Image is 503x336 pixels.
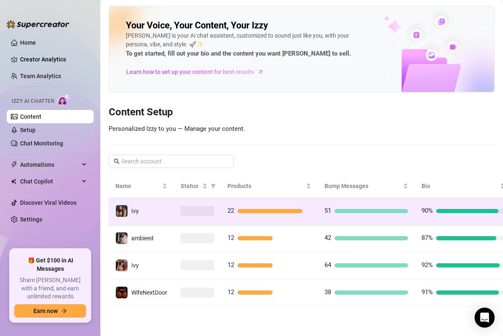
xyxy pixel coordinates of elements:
span: 92% [421,261,433,269]
div: [PERSON_NAME] is your AI chat assistant, customized to sound just like you, with your persona, vi... [126,31,372,59]
span: Earn now [33,308,58,314]
span: Automations [20,158,79,171]
span: Status [181,181,201,191]
span: Izzy AI Chatter [12,97,54,105]
span: WifeNextDoor [131,289,167,296]
a: Setup [20,127,36,133]
span: arrow-right [256,68,265,76]
span: 42 [324,234,331,242]
span: filter [209,180,217,192]
span: Learn how to set up your content for best results [126,67,254,76]
span: Name [115,181,161,191]
th: Bump Messages [318,175,415,198]
img: logo-BBDzfeDw.svg [7,20,69,28]
input: Search account [121,157,222,166]
span: 12 [227,288,234,296]
img: ambieed [116,232,128,244]
div: Open Intercom Messenger [475,308,495,328]
th: Name [109,175,174,198]
span: ambieed [131,235,153,242]
span: Share [PERSON_NAME] with a friend, and earn unlimited rewards [14,276,86,301]
span: Bio [421,181,498,191]
span: Chat Copilot [20,175,79,188]
h2: Your Voice, Your Content, Your Izzy [126,20,268,31]
th: Status [174,175,221,198]
strong: To get started, fill out your bio and the content you want [PERSON_NAME] to sell. [126,50,351,57]
img: AI Chatter [57,94,70,106]
a: Chat Monitoring [20,140,63,147]
span: 12 [227,234,234,242]
button: Earn nowarrow-right [14,304,86,318]
span: Ivy [131,262,139,269]
img: Chat Copilot [11,178,16,184]
a: Creator Analytics [20,53,87,66]
th: Products [221,175,318,198]
span: 87% [421,234,433,242]
span: Bump Messages [324,181,401,191]
span: filter [211,183,216,188]
a: Team Analytics [20,73,61,79]
span: 12 [227,261,234,269]
span: 91% [421,288,433,296]
span: thunderbolt [11,161,18,168]
a: Settings [20,216,42,223]
img: Ivy [116,260,128,271]
span: 22 [227,207,234,214]
a: Learn how to set up your content for best results [126,65,270,79]
span: 🎁 Get $100 in AI Messages [14,257,86,273]
a: Content [20,113,41,120]
span: 38 [324,288,331,296]
span: arrow-right [61,308,67,314]
span: Personalized Izzy to you — Manage your content. [109,125,245,132]
h3: Content Setup [109,106,495,119]
span: Ivy [131,208,139,214]
a: Home [20,39,36,46]
img: Ivy [116,205,128,217]
span: Products [227,181,304,191]
span: 51 [324,207,331,214]
a: Discover Viral Videos [20,199,77,206]
img: WifeNextDoor [116,287,128,298]
span: 64 [324,261,331,269]
span: search [114,158,120,164]
span: 90% [421,207,433,214]
img: ai-chatter-content-library-cLFOSyPT.png [365,7,494,92]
